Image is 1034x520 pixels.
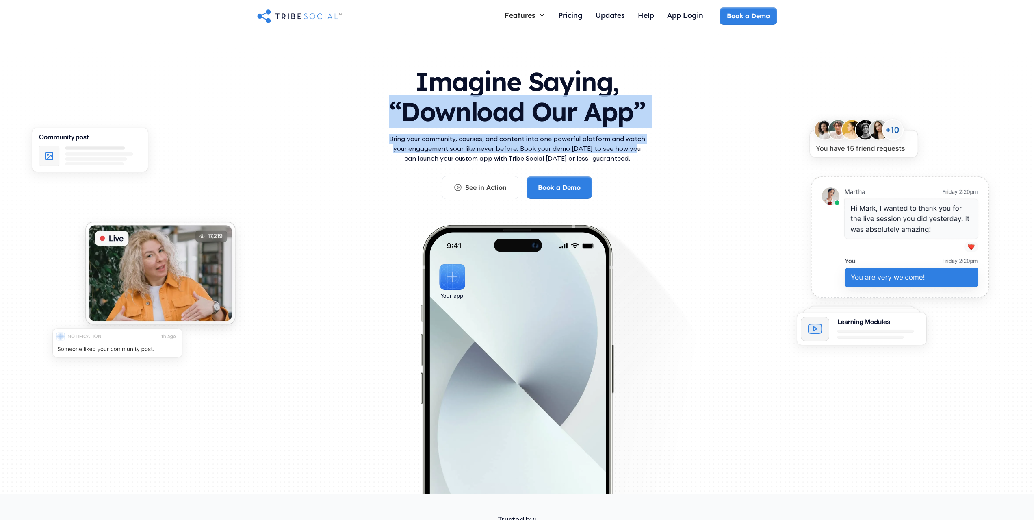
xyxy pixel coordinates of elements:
a: App Login [661,7,710,25]
a: See in Action [442,176,518,199]
img: An illustration of Community Feed [21,120,159,186]
div: See in Action [465,183,507,192]
img: An illustration of Live video [72,212,248,341]
a: Book a Demo [527,176,592,198]
a: Pricing [552,7,589,25]
div: Features [498,7,552,23]
div: Your app [441,292,463,300]
img: An illustration of New friends requests [796,110,931,174]
a: home [257,8,342,24]
div: Updates [596,11,625,20]
a: Book a Demo [720,7,777,24]
img: An illustration of push notification [41,320,193,371]
div: Pricing [558,11,583,20]
div: Help [638,11,654,20]
p: Bring your community, courses, and content into one powerful platform and watch your engagement s... [387,134,647,163]
div: App Login [667,11,703,20]
img: An illustration of chat [796,166,1003,316]
h1: Imagine Saying, “Download Our App” [387,59,647,131]
a: Updates [589,7,631,25]
div: Features [505,11,535,20]
a: Help [631,7,661,25]
img: An illustration of Learning Modules [786,300,938,359]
